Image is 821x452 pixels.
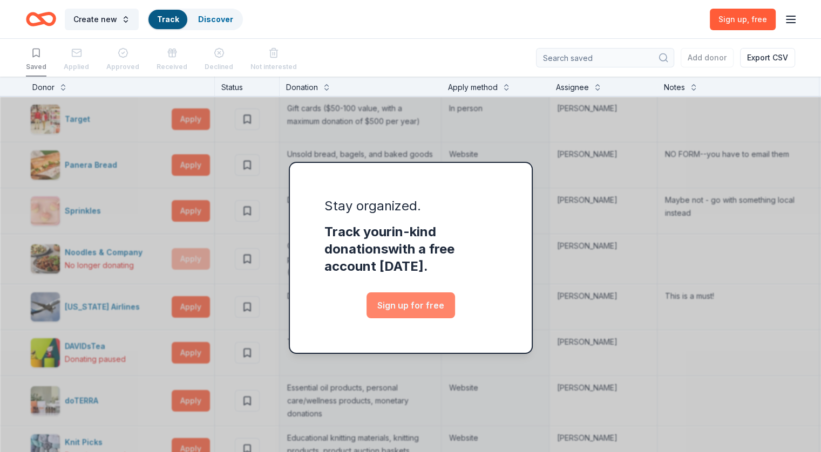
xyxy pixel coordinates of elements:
div: Donor [32,81,55,94]
div: Notes [664,81,685,94]
input: Search saved [536,48,674,67]
a: Sign up for free [367,292,455,318]
button: TrackDiscover [147,9,243,30]
a: Track [157,15,179,24]
div: Status [215,77,280,96]
span: Create new [73,13,117,26]
div: Stay organized. [324,197,497,215]
span: , free [747,15,767,24]
a: Home [26,6,56,32]
div: Track your in-kind donations with a free account [DATE]. [324,223,497,275]
button: Export CSV [740,48,795,67]
div: Donation [286,81,318,94]
div: Assignee [556,81,589,94]
a: Sign up, free [710,9,776,30]
a: Discover [198,15,233,24]
div: Apply method [448,81,498,94]
span: Sign up [718,15,767,24]
button: Create new [65,9,139,30]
